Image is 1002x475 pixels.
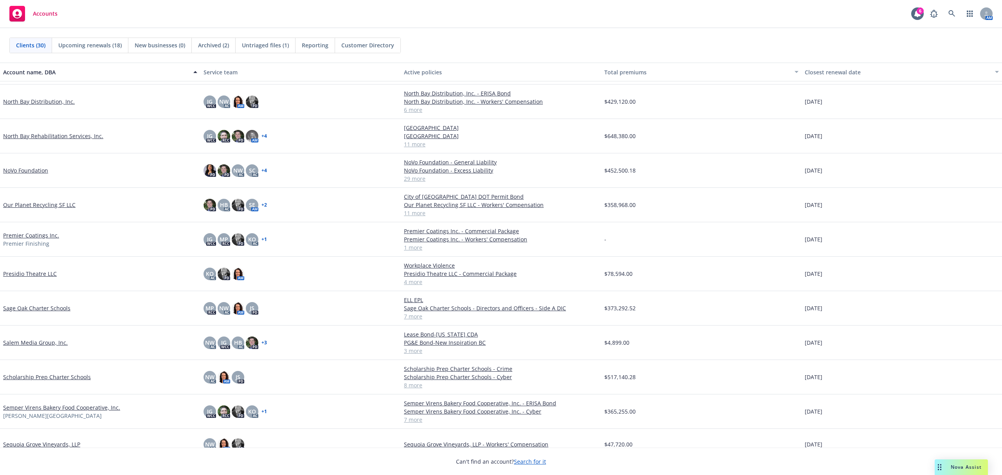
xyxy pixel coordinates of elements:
a: 7 more [404,416,598,424]
a: 11 more [404,209,598,217]
span: [DATE] [805,132,822,140]
a: [GEOGRAPHIC_DATA] [404,124,598,132]
span: JG [207,97,213,106]
a: Sequoia Grove Vineyards, LLP [3,440,80,448]
span: [DATE] [805,201,822,209]
a: Semper Virens Bakery Food Cooperative, Inc. - ERISA Bond [404,399,598,407]
span: [DATE] [805,270,822,278]
span: Accounts [33,11,58,17]
a: North Bay Distribution, Inc. - Workers' Compensation [404,97,598,106]
a: Switch app [962,6,978,22]
span: MP [205,304,214,312]
span: JG [221,338,227,347]
a: 7 more [404,312,598,320]
div: Total premiums [604,68,790,76]
span: Premier Finishing [3,239,49,248]
span: KO [248,235,256,243]
span: [DATE] [805,304,822,312]
a: Lease Bond-[US_STATE] CDA [404,330,598,338]
a: NoVo Foundation [3,166,48,175]
a: 8 more [404,381,598,389]
a: Search for it [514,458,546,465]
a: Scholarship Prep Charter Schools [3,373,91,381]
a: 3 more [404,347,598,355]
div: Active policies [404,68,598,76]
span: JS [250,304,254,312]
a: 6 more [404,106,598,114]
a: Premier Coatings Inc. - Workers' Compensation [404,235,598,243]
img: photo [246,95,258,108]
span: [DATE] [805,407,822,416]
img: photo [232,130,244,142]
span: NW [205,338,214,347]
div: Drag to move [935,459,944,475]
a: Accounts [6,3,61,25]
img: photo [204,199,216,211]
span: [DATE] [805,440,822,448]
span: NW [205,440,214,448]
span: [DATE] [805,235,822,243]
span: JG [207,132,213,140]
span: $47,720.00 [604,440,633,448]
span: [DATE] [805,338,822,347]
a: 11 more [404,140,598,148]
span: [PERSON_NAME][GEOGRAPHIC_DATA] [3,412,102,420]
span: $429,120.00 [604,97,636,106]
span: $452,500.18 [604,166,636,175]
a: Scholarship Prep Charter Schools - Crime [404,365,598,373]
a: + 4 [261,168,267,173]
a: ELL EPL [404,296,598,304]
img: photo [218,371,230,383]
span: NW [233,166,243,175]
span: $78,594.00 [604,270,633,278]
a: + 1 [261,237,267,242]
span: Customer Directory [341,41,394,49]
a: Sage Oak Charter Schools [3,304,70,312]
span: SC [249,166,256,175]
span: $648,380.00 [604,132,636,140]
span: $517,140.28 [604,373,636,381]
img: photo [218,438,230,451]
img: photo [204,164,216,177]
span: $373,292.52 [604,304,636,312]
span: Nova Assist [951,464,982,470]
span: KO [206,270,214,278]
a: PG&E Bond-New Inspiration BC [404,338,598,347]
span: [DATE] [805,97,822,106]
img: photo [218,164,230,177]
a: North Bay Distribution, Inc. - ERISA Bond [404,89,598,97]
span: Archived (2) [198,41,229,49]
span: $4,899.00 [604,338,629,347]
a: Sage Oak Charter Schools - Directors and Officers - Side A DIC [404,304,598,312]
span: Can't find an account? [456,457,546,466]
a: Our Planet Recycling SF LLC [3,201,76,209]
a: Premier Coatings Inc. [3,231,59,239]
img: photo [232,95,244,108]
a: Presidio Theatre LLC [3,270,57,278]
a: 4 more [404,278,598,286]
a: Workplace Violence [404,261,598,270]
img: photo [232,405,244,418]
img: photo [232,268,244,280]
span: JG [207,235,213,243]
a: North Bay Rehabilitation Services, Inc. [3,132,103,140]
a: City of [GEOGRAPHIC_DATA] DOT Permit Bond [404,193,598,201]
button: Closest renewal date [802,63,1002,81]
button: Total premiums [601,63,802,81]
img: photo [218,130,230,142]
span: [DATE] [805,166,822,175]
button: Active policies [401,63,601,81]
img: photo [218,268,230,280]
button: Nova Assist [935,459,988,475]
div: 6 [917,7,924,14]
img: photo [218,405,230,418]
span: MP [220,235,228,243]
a: 1 more [404,243,598,252]
span: Upcoming renewals (18) [58,41,122,49]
